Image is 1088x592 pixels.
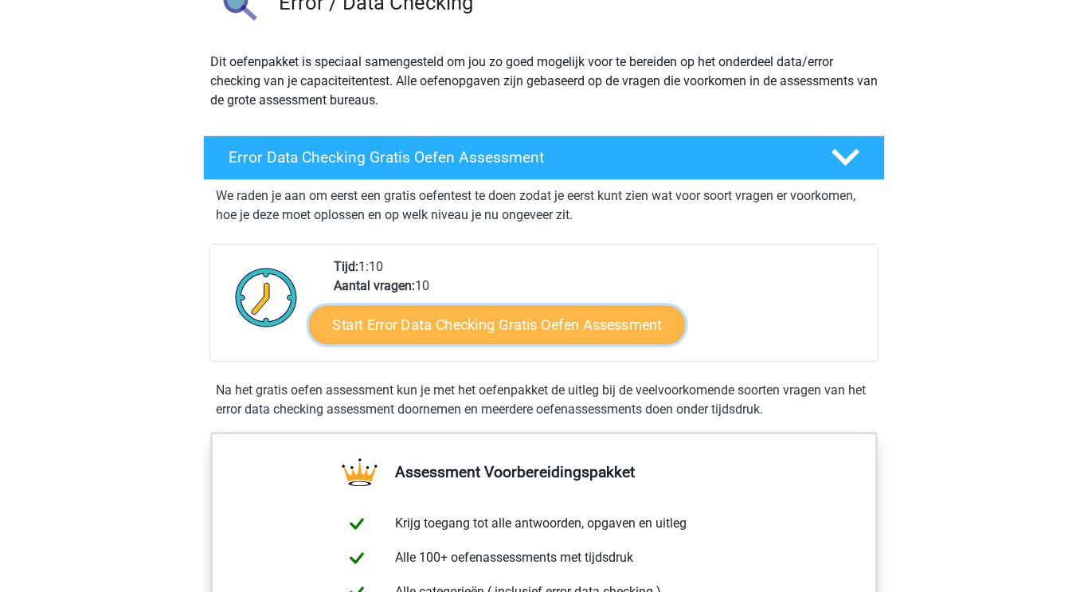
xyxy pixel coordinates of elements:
[210,53,878,110] p: Dit oefenpakket is speciaal samengesteld om jou zo goed mogelijk voor te bereiden op het onderdee...
[334,259,358,274] b: Tijd:
[310,306,686,344] a: Start Error Data Checking Gratis Oefen Assessment
[226,257,307,337] img: Klok
[334,278,415,293] b: Aantal vragen:
[209,381,879,419] div: Na het gratis oefen assessment kun je met het oefenpakket de uitleg bij de veelvoorkomende soorte...
[229,148,805,167] h4: Error Data Checking Gratis Oefen Assessment
[197,135,891,180] a: Error Data Checking Gratis Oefen Assessment
[216,186,872,225] p: We raden je aan om eerst een gratis oefentest te doen zodat je eerst kunt zien wat voor soort vra...
[322,257,877,361] div: 1:10 10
